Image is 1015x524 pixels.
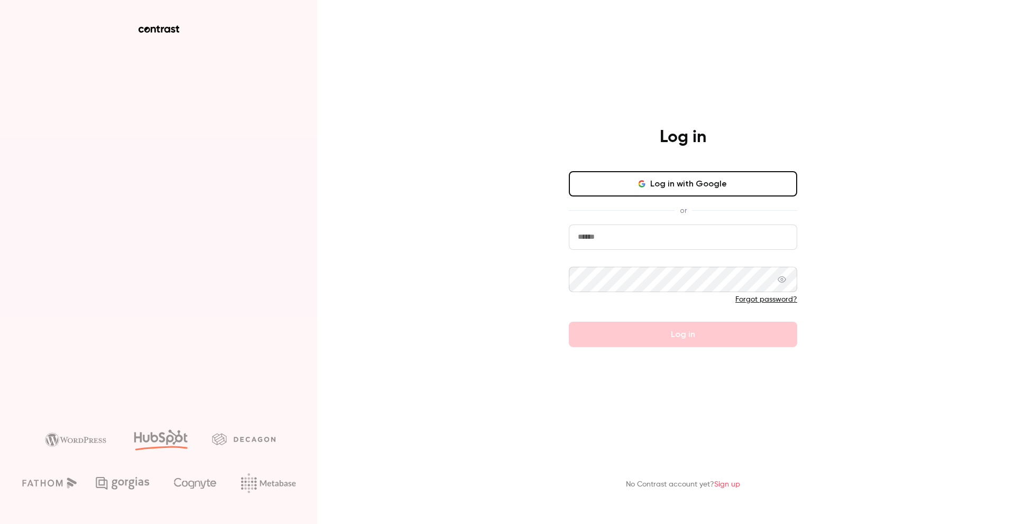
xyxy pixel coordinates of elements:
img: decagon [212,433,275,445]
span: or [675,205,692,216]
p: No Contrast account yet? [626,479,740,490]
button: Log in with Google [569,171,797,196]
a: Sign up [714,481,740,488]
a: Forgot password? [735,296,797,303]
h4: Log in [660,127,706,148]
